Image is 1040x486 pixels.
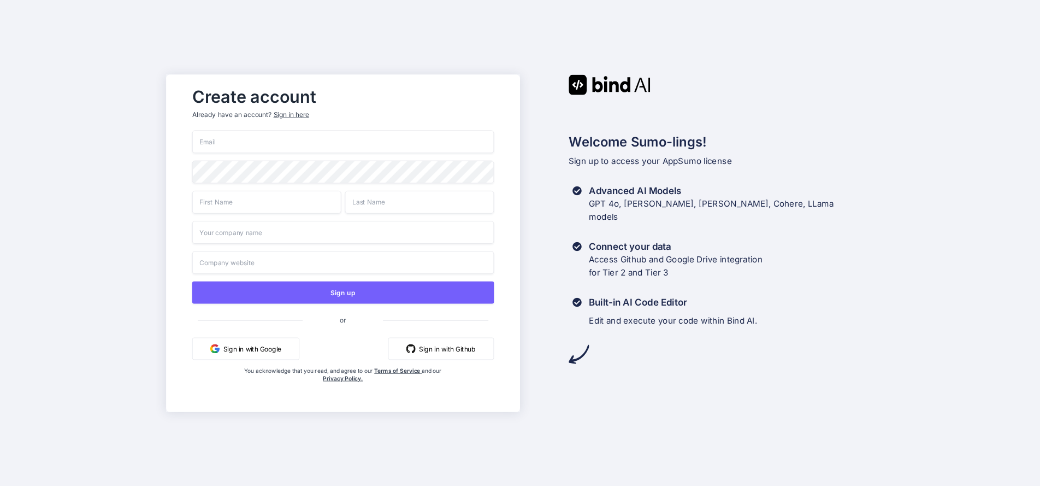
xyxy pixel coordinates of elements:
h3: Built-in AI Code Editor [589,296,758,309]
input: Your company name [192,221,494,244]
h3: Advanced AI Models [589,184,834,197]
p: GPT 4o, [PERSON_NAME], [PERSON_NAME], Cohere, LLama models [589,197,834,223]
a: Terms of Service [375,367,422,374]
p: Sign up to access your AppSumo license [569,154,873,167]
button: Sign up [192,281,494,303]
input: Email [192,130,494,153]
img: github [406,344,416,353]
span: or [303,308,383,331]
p: Already have an account? [192,110,494,119]
p: Edit and execute your code within Bind AI. [589,314,758,327]
img: arrow [569,344,589,364]
div: You acknowledge that you read, and agree to our and our [243,367,444,404]
h2: Welcome Sumo-lings! [569,132,873,151]
button: Sign in with Google [192,337,299,360]
h3: Connect your data [589,240,763,253]
input: Company website [192,251,494,274]
button: Sign in with Github [388,337,494,360]
p: Access Github and Google Drive integration for Tier 2 and Tier 3 [589,253,763,279]
img: google [210,344,220,353]
input: First Name [192,190,341,213]
div: Sign in here [274,110,309,119]
a: Privacy Policy. [323,374,363,382]
img: Bind AI logo [569,74,651,95]
h2: Create account [192,89,494,104]
input: Last Name [345,190,494,213]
